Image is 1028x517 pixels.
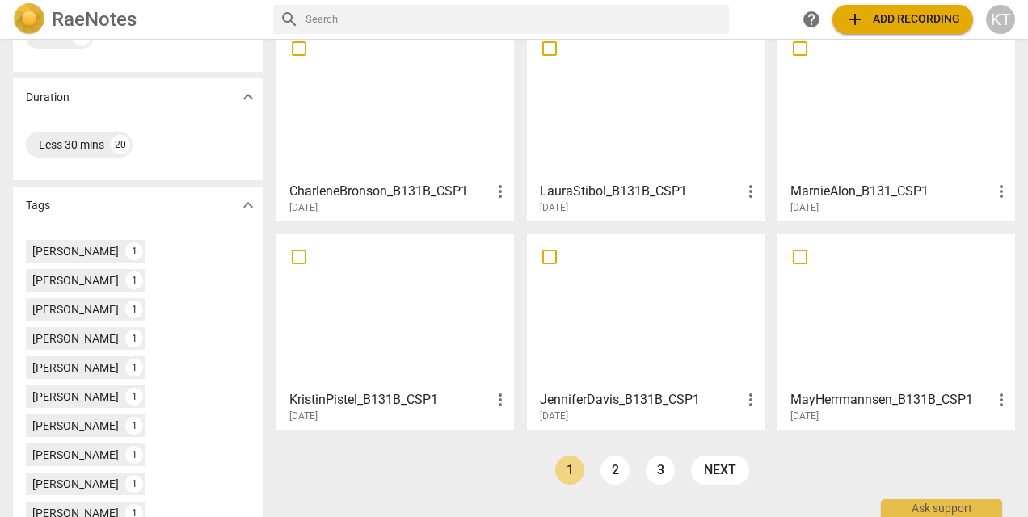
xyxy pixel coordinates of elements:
a: next [691,456,749,485]
div: 1 [125,475,143,493]
span: more_vert [491,390,510,410]
div: 1 [125,359,143,376]
div: [PERSON_NAME] [32,330,119,347]
h3: JenniferDavis_B131B_CSP1 [540,390,741,410]
button: KT [986,5,1015,34]
div: 20 [111,135,130,154]
a: LauraStibol_B131B_CSP1[DATE] [533,32,759,214]
h3: KristinPistel_B131B_CSP1 [289,390,491,410]
button: Show more [236,85,260,109]
div: 1 [125,271,143,289]
button: Show more [236,193,260,217]
div: 1 [125,417,143,435]
span: expand_more [238,195,258,215]
span: more_vert [741,182,760,201]
p: Duration [26,89,70,106]
h2: RaeNotes [52,8,137,31]
span: more_vert [491,182,510,201]
span: help [802,10,821,29]
div: [PERSON_NAME] [32,243,119,259]
div: 1 [125,301,143,318]
a: Page 1 is your current page [555,456,584,485]
div: 1 [125,388,143,406]
h3: MayHerrmannsen_B131B_CSP1 [790,390,992,410]
input: Search [305,6,723,32]
h3: LauraStibol_B131B_CSP1 [540,182,741,201]
span: Add recording [845,10,960,29]
div: [PERSON_NAME] [32,476,119,492]
span: [DATE] [790,201,819,215]
img: Logo [13,3,45,36]
span: [DATE] [540,410,568,423]
span: [DATE] [790,410,819,423]
span: more_vert [741,390,760,410]
div: [PERSON_NAME] [32,272,119,288]
h3: CharleneBronson_B131B_CSP1 [289,182,491,201]
div: 1 [125,330,143,347]
a: CharleneBronson_B131B_CSP1[DATE] [282,32,508,214]
div: 1 [125,446,143,464]
span: [DATE] [289,410,318,423]
a: MayHerrmannsen_B131B_CSP1[DATE] [783,240,1009,422]
a: JenniferDavis_B131B_CSP1[DATE] [533,240,759,422]
button: Upload [832,5,973,34]
h3: MarnieAlon_B131_CSP1 [790,182,992,201]
a: MarnieAlon_B131_CSP1[DATE] [783,32,1009,214]
div: Less 30 mins [39,137,104,153]
div: Ask support [881,499,1002,517]
a: Help [797,5,826,34]
span: search [280,10,299,29]
a: LogoRaeNotes [13,3,260,36]
div: [PERSON_NAME] [32,418,119,434]
a: Page 2 [600,456,630,485]
div: [PERSON_NAME] [32,447,119,463]
p: Tags [26,197,50,214]
span: more_vert [992,390,1011,410]
div: 1 [125,242,143,260]
span: [DATE] [289,201,318,215]
span: add [845,10,865,29]
div: [PERSON_NAME] [32,301,119,317]
span: expand_more [238,87,258,107]
span: [DATE] [540,201,568,215]
div: [PERSON_NAME] [32,359,119,376]
div: [PERSON_NAME] [32,389,119,405]
span: more_vert [992,182,1011,201]
a: KristinPistel_B131B_CSP1[DATE] [282,240,508,422]
a: Page 3 [646,456,675,485]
